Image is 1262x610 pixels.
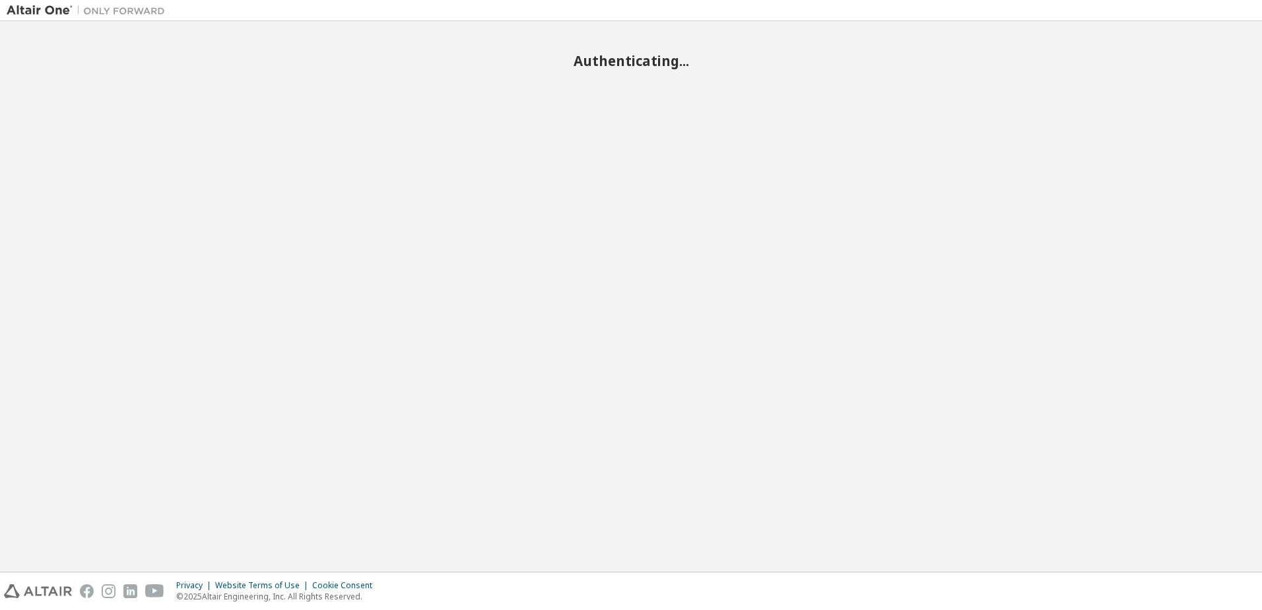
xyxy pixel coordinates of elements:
[176,591,380,602] p: © 2025 Altair Engineering, Inc. All Rights Reserved.
[102,584,116,598] img: instagram.svg
[4,584,72,598] img: altair_logo.svg
[145,584,164,598] img: youtube.svg
[123,584,137,598] img: linkedin.svg
[7,52,1255,69] h2: Authenticating...
[176,580,215,591] div: Privacy
[80,584,94,598] img: facebook.svg
[215,580,312,591] div: Website Terms of Use
[312,580,380,591] div: Cookie Consent
[7,4,172,17] img: Altair One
